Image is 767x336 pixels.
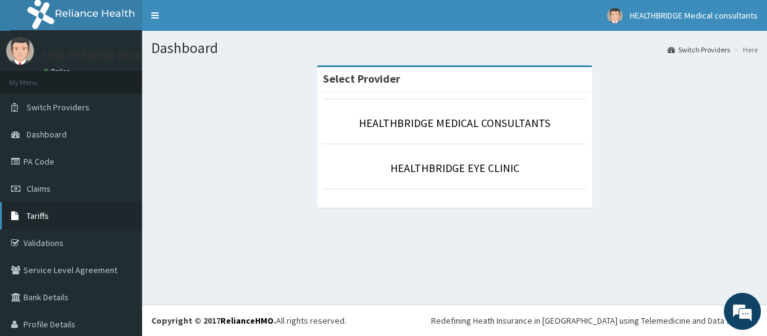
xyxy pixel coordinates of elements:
span: Tariffs [27,210,49,221]
h1: Dashboard [151,40,758,56]
span: HEALTHBRIDGE Medical consultants [630,10,758,21]
span: Claims [27,183,51,194]
strong: Select Provider [323,72,400,86]
strong: Copyright © 2017 . [151,315,276,326]
a: Online [43,67,73,76]
a: HEALTHBRIDGE EYE CLINIC [390,161,519,175]
footer: All rights reserved. [142,305,767,336]
li: Here [731,44,758,55]
img: User Image [607,8,622,23]
span: Switch Providers [27,102,90,113]
span: Dashboard [27,129,67,140]
img: User Image [6,37,34,65]
a: HEALTHBRIDGE MEDICAL CONSULTANTS [359,116,550,130]
a: Switch Providers [668,44,730,55]
div: Redefining Heath Insurance in [GEOGRAPHIC_DATA] using Telemedicine and Data Science! [431,314,758,327]
a: RelianceHMO [220,315,274,326]
p: HEALTHBRIDGE Medical consultants [43,50,216,61]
